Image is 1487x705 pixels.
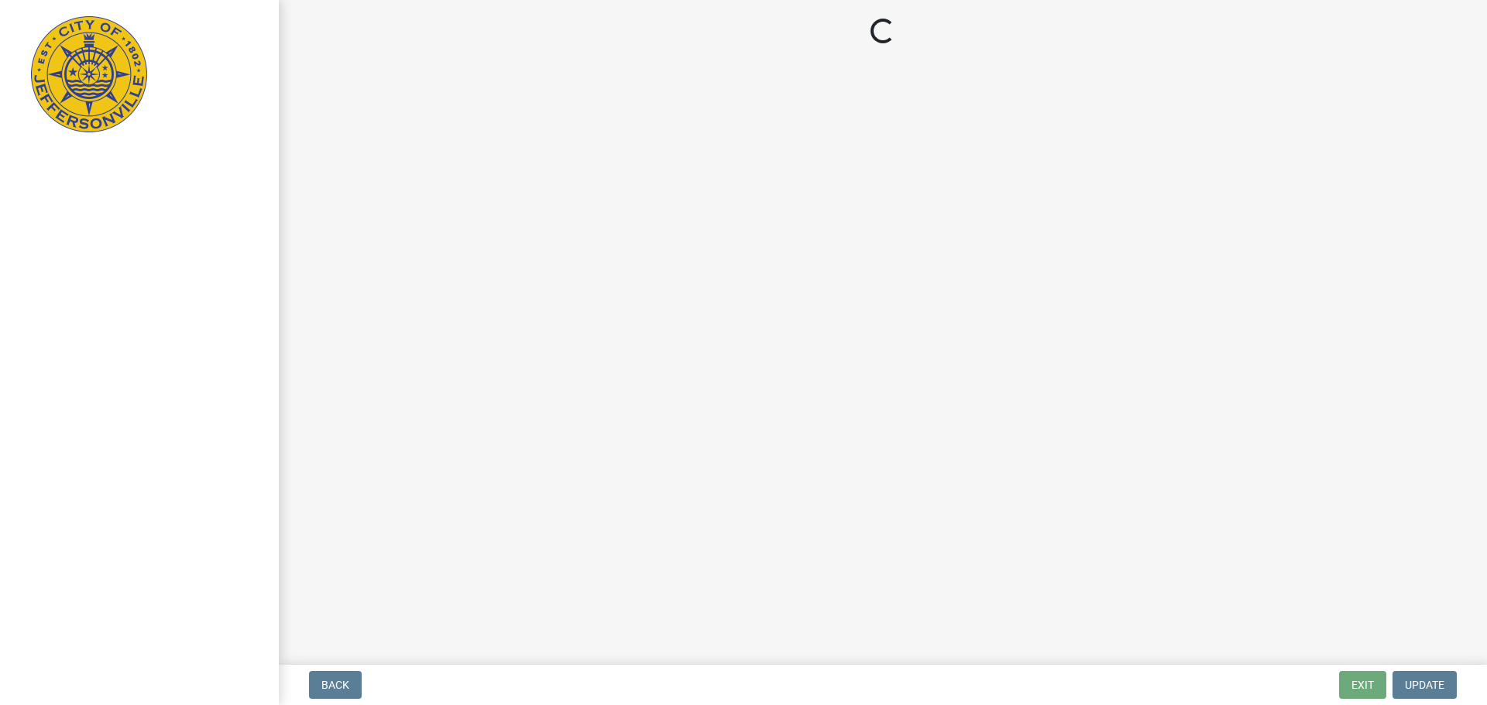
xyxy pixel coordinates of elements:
[1339,671,1386,699] button: Exit
[321,679,349,691] span: Back
[1405,679,1444,691] span: Update
[309,671,362,699] button: Back
[1393,671,1457,699] button: Update
[31,16,147,132] img: City of Jeffersonville, Indiana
